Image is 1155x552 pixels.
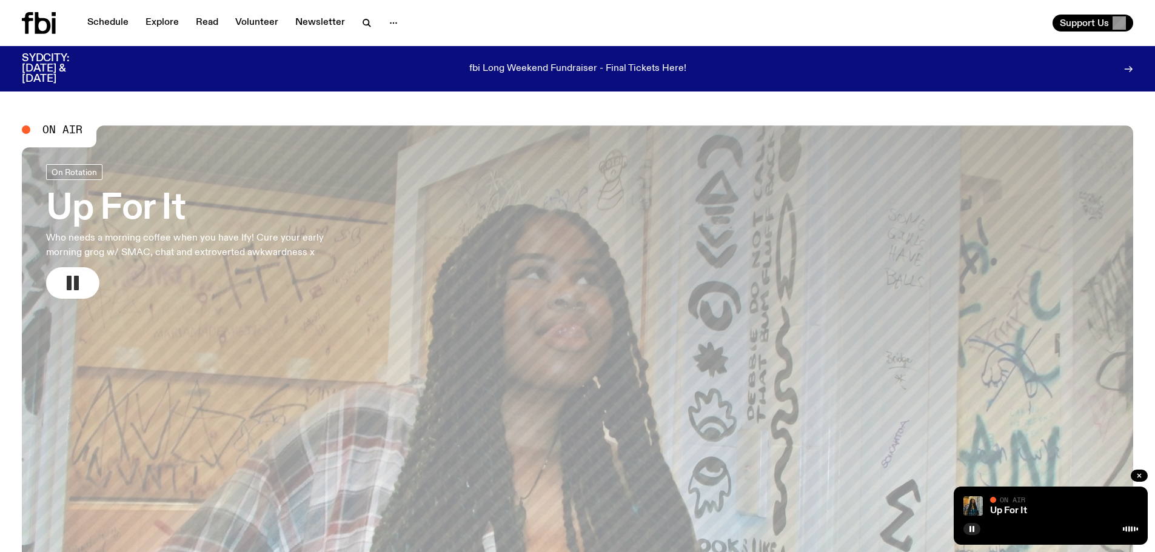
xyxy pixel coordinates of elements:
a: Newsletter [288,15,352,32]
img: Ify - a Brown Skin girl with black braided twists, looking up to the side with her tongue stickin... [963,496,983,516]
p: Who needs a morning coffee when you have Ify! Cure your early morning grog w/ SMAC, chat and extr... [46,231,357,260]
h3: Up For It [46,192,357,226]
a: Explore [138,15,186,32]
a: On Rotation [46,164,102,180]
a: Up For It [990,506,1027,516]
a: Up For ItWho needs a morning coffee when you have Ify! Cure your early morning grog w/ SMAC, chat... [46,164,357,299]
span: On Rotation [52,168,97,177]
button: Support Us [1053,15,1133,32]
a: Schedule [80,15,136,32]
a: Read [189,15,226,32]
a: Volunteer [228,15,286,32]
span: On Air [1000,496,1025,504]
h3: SYDCITY: [DATE] & [DATE] [22,53,99,84]
span: Support Us [1060,18,1109,28]
span: On Air [42,124,82,135]
p: fbi Long Weekend Fundraiser - Final Tickets Here! [469,64,686,75]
